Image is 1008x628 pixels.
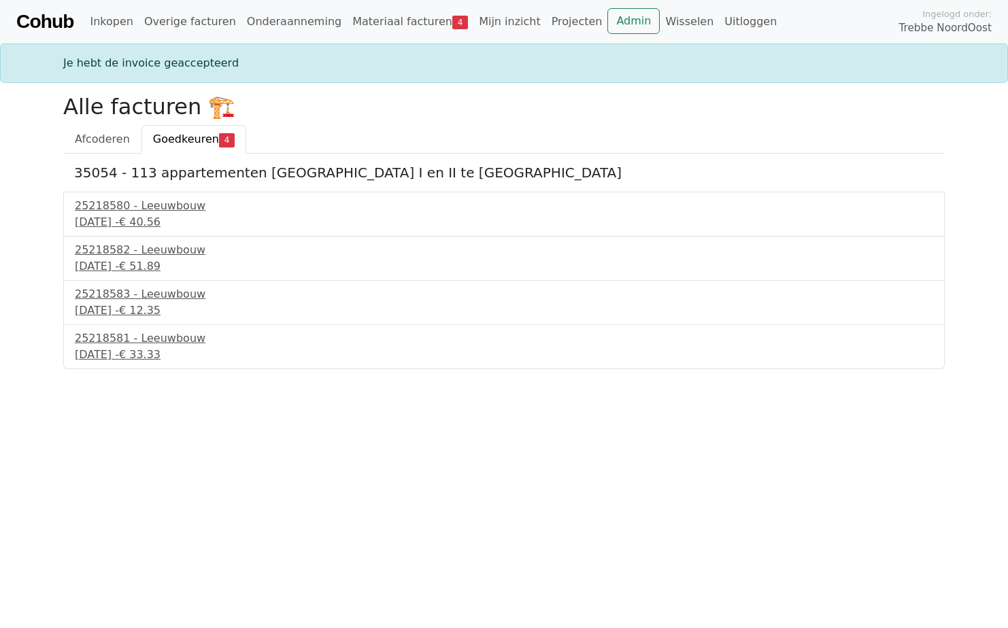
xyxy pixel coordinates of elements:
div: 25218580 - Leeuwbouw [75,198,933,214]
h5: 35054 - 113 appartementen [GEOGRAPHIC_DATA] I en II te [GEOGRAPHIC_DATA] [74,164,934,181]
a: Goedkeuren4 [141,125,246,154]
a: Projecten [546,8,608,35]
a: Afcoderen [63,125,141,154]
span: € 51.89 [119,260,161,273]
span: 4 [219,133,235,147]
h2: Alle facturen 🏗️ [63,94,945,120]
a: Inkopen [84,8,138,35]
a: Materiaal facturen4 [347,8,473,35]
a: Cohub [16,5,73,38]
div: 25218582 - Leeuwbouw [75,242,933,258]
span: Ingelogd onder: [922,7,992,20]
span: Trebbe NoordOost [899,20,992,36]
a: 25218580 - Leeuwbouw[DATE] -€ 40.56 [75,198,933,230]
div: [DATE] - [75,258,933,275]
a: Mijn inzicht [473,8,546,35]
div: 25218583 - Leeuwbouw [75,286,933,302]
a: 25218583 - Leeuwbouw[DATE] -€ 12.35 [75,286,933,319]
span: € 33.33 [119,348,161,361]
div: [DATE] - [75,347,933,363]
a: 25218582 - Leeuwbouw[DATE] -€ 51.89 [75,242,933,275]
a: 25218581 - Leeuwbouw[DATE] -€ 33.33 [75,330,933,363]
a: Admin [607,8,660,34]
span: 4 [452,16,468,29]
a: Onderaanneming [241,8,347,35]
a: Wisselen [660,8,719,35]
span: € 12.35 [119,304,161,317]
a: Overige facturen [139,8,241,35]
span: € 40.56 [119,215,161,228]
span: Goedkeuren [153,133,219,145]
div: [DATE] - [75,302,933,319]
div: 25218581 - Leeuwbouw [75,330,933,347]
a: Uitloggen [719,8,782,35]
span: Afcoderen [75,133,130,145]
div: Je hebt de invoice geaccepteerd [55,55,953,71]
div: [DATE] - [75,214,933,230]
